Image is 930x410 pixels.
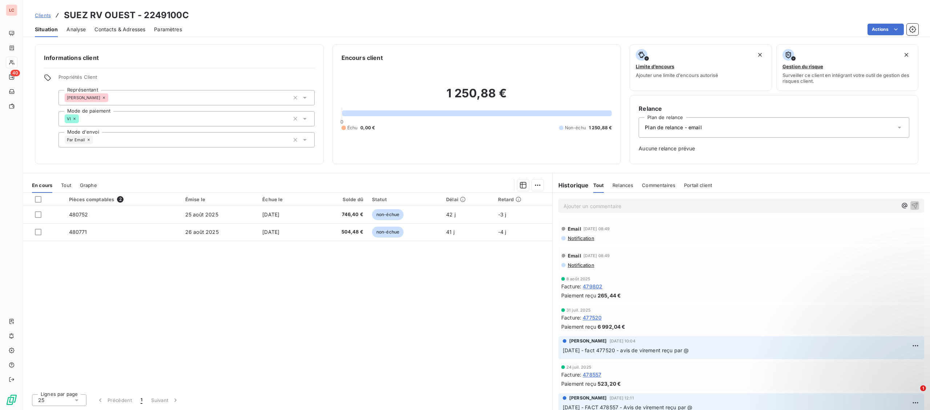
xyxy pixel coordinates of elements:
[610,396,634,400] span: [DATE] 12:11
[561,292,596,299] span: Paiement reçu
[642,182,675,188] span: Commentaires
[316,211,363,218] span: 746,40 €
[185,211,218,218] span: 25 août 2025
[561,380,596,387] span: Paiement reçu
[6,4,17,16] div: LC
[785,340,930,390] iframe: Intercom notifications message
[67,117,71,121] span: VI
[630,44,772,91] button: Limite d’encoursAjouter une limite d’encours autorisé
[185,196,254,202] div: Émise le
[636,64,674,69] span: Limite d’encours
[684,182,712,188] span: Portail client
[598,380,621,387] span: 523,20 €
[147,393,183,408] button: Suivant
[561,323,596,330] span: Paiement reçu
[639,145,909,152] span: Aucune relance prévue
[262,229,279,235] span: [DATE]
[593,182,604,188] span: Tout
[565,125,586,131] span: Non-échu
[372,227,404,238] span: non-échue
[92,393,136,408] button: Précédent
[566,277,591,281] span: 8 août 2025
[612,182,633,188] span: Relances
[583,253,610,258] span: [DATE] 08:49
[64,9,189,22] h3: SUEZ RV OUEST - 2249100C
[360,125,375,131] span: 0,00 €
[561,314,581,321] span: Facture :
[11,70,20,76] span: 40
[610,339,635,343] span: [DATE] 10:04
[783,72,912,84] span: Surveiller ce client en intégrant votre outil de gestion des risques client.
[67,138,85,142] span: Par Email
[117,196,124,203] span: 2
[598,292,621,299] span: 265,44 €
[340,119,343,125] span: 0
[583,314,602,321] span: 477520
[783,64,823,69] span: Gestion du risque
[920,385,926,391] span: 1
[563,347,689,353] span: [DATE] - fact 477520 - avis de virement reçu par @
[58,74,315,84] span: Propriétés Client
[61,182,71,188] span: Tout
[67,96,100,100] span: [PERSON_NAME]
[185,229,219,235] span: 26 août 2025
[35,12,51,19] a: Clients
[79,115,85,122] input: Ajouter une valeur
[372,209,404,220] span: non-échue
[136,393,147,408] button: 1
[568,226,581,232] span: Email
[868,24,904,35] button: Actions
[94,26,145,33] span: Contacts & Adresses
[141,397,142,404] span: 1
[262,196,307,202] div: Échue le
[639,104,909,113] h6: Relance
[6,394,17,406] img: Logo LeanPay
[341,86,612,108] h2: 1 250,88 €
[154,26,182,33] span: Paramètres
[32,182,52,188] span: En cours
[347,125,358,131] span: Échu
[583,227,610,231] span: [DATE] 08:49
[589,125,612,131] span: 1 250,88 €
[35,26,58,33] span: Situation
[583,371,601,378] span: 478557
[561,283,581,290] span: Facture :
[38,397,44,404] span: 25
[498,211,506,218] span: -3 j
[568,253,581,259] span: Email
[446,196,489,202] div: Délai
[341,53,383,62] h6: Encours client
[598,323,626,330] span: 6 992,04 €
[583,283,602,290] span: 479802
[776,44,918,91] button: Gestion du risqueSurveiller ce client en intégrant votre outil de gestion des risques client.
[553,181,589,190] h6: Historique
[561,371,581,378] span: Facture :
[498,196,548,202] div: Retard
[69,196,177,203] div: Pièces comptables
[44,53,315,62] h6: Informations client
[569,395,607,401] span: [PERSON_NAME]
[566,365,591,369] span: 24 juil. 2025
[567,262,594,268] span: Notification
[446,211,456,218] span: 42 j
[80,182,97,188] span: Graphe
[372,196,437,202] div: Statut
[316,228,363,236] span: 504,48 €
[905,385,923,403] iframe: Intercom live chat
[69,211,88,218] span: 480752
[567,235,594,241] span: Notification
[498,229,506,235] span: -4 j
[93,137,99,143] input: Ajouter une valeur
[66,26,86,33] span: Analyse
[262,211,279,218] span: [DATE]
[446,229,454,235] span: 41 j
[108,94,114,101] input: Ajouter une valeur
[316,196,363,202] div: Solde dû
[645,124,701,131] span: Plan de relance - email
[35,12,51,18] span: Clients
[636,72,718,78] span: Ajouter une limite d’encours autorisé
[569,338,607,344] span: [PERSON_NAME]
[566,308,591,312] span: 31 juil. 2025
[69,229,87,235] span: 480771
